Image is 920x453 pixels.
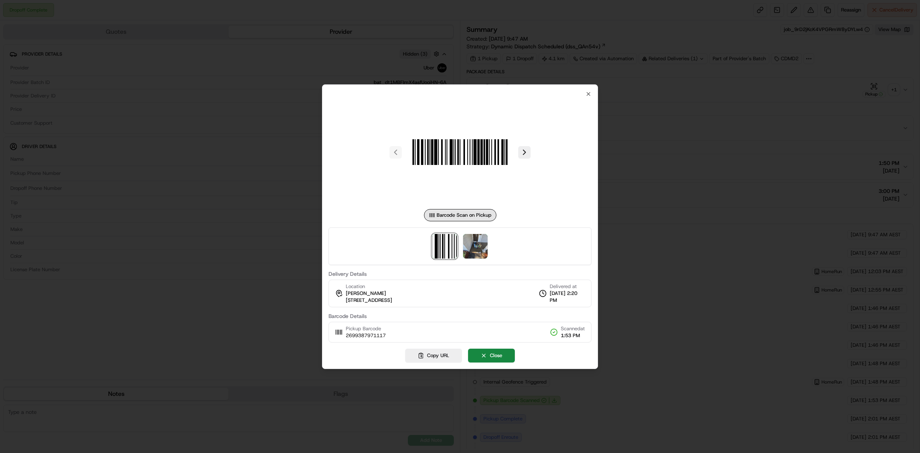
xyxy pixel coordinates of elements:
button: Copy URL [405,349,462,362]
div: Barcode Scan on Pickup [424,209,496,221]
label: Barcode Details [329,313,591,319]
button: Close [468,349,515,362]
span: Delivered at [550,283,585,290]
span: 2699387971117 [346,332,386,339]
span: Location [346,283,365,290]
span: [STREET_ADDRESS] [346,297,392,304]
img: barcode_scan_on_pickup image [432,234,457,259]
span: Scanned at [561,325,585,332]
img: barcode_scan_on_pickup image [405,97,515,208]
span: Pickup Barcode [346,325,386,332]
span: 1:53 PM [561,332,585,339]
label: Delivery Details [329,271,591,277]
img: photo_proof_of_delivery image [463,234,488,259]
span: [PERSON_NAME] [346,290,386,297]
span: [DATE] 2:20 PM [550,290,585,304]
